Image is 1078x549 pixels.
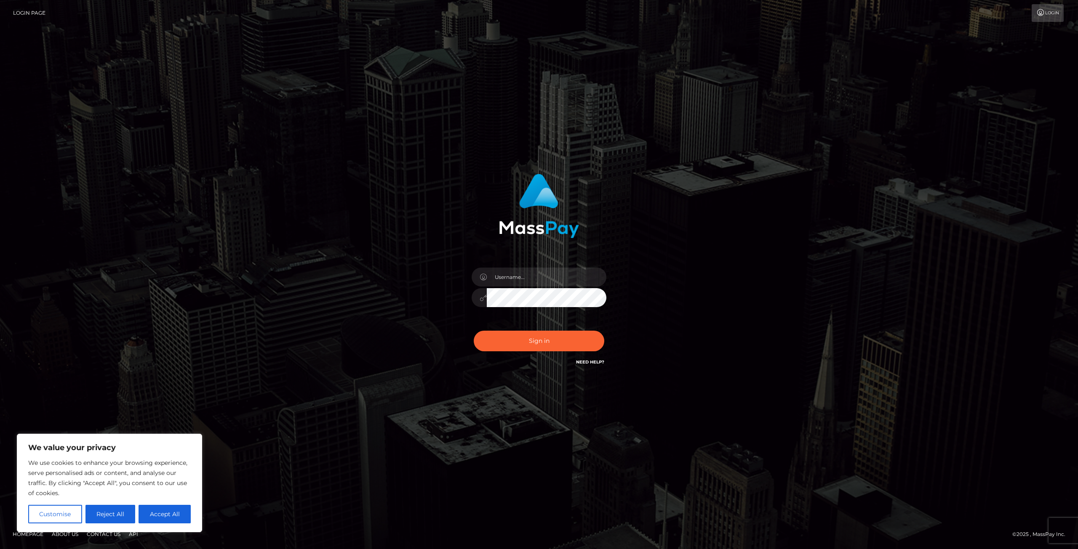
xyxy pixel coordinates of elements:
a: Login [1032,4,1064,22]
a: Login Page [13,4,45,22]
input: Username... [487,268,606,286]
a: API [125,528,141,541]
img: MassPay Login [499,174,579,238]
button: Customise [28,505,82,523]
a: Need Help? [576,359,604,365]
p: We value your privacy [28,443,191,453]
a: Homepage [9,528,47,541]
div: © 2025 , MassPay Inc. [1012,530,1072,539]
a: Contact Us [83,528,124,541]
div: We value your privacy [17,434,202,532]
button: Accept All [139,505,191,523]
a: About Us [48,528,82,541]
button: Reject All [85,505,136,523]
button: Sign in [474,331,604,351]
p: We use cookies to enhance your browsing experience, serve personalised ads or content, and analys... [28,458,191,498]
